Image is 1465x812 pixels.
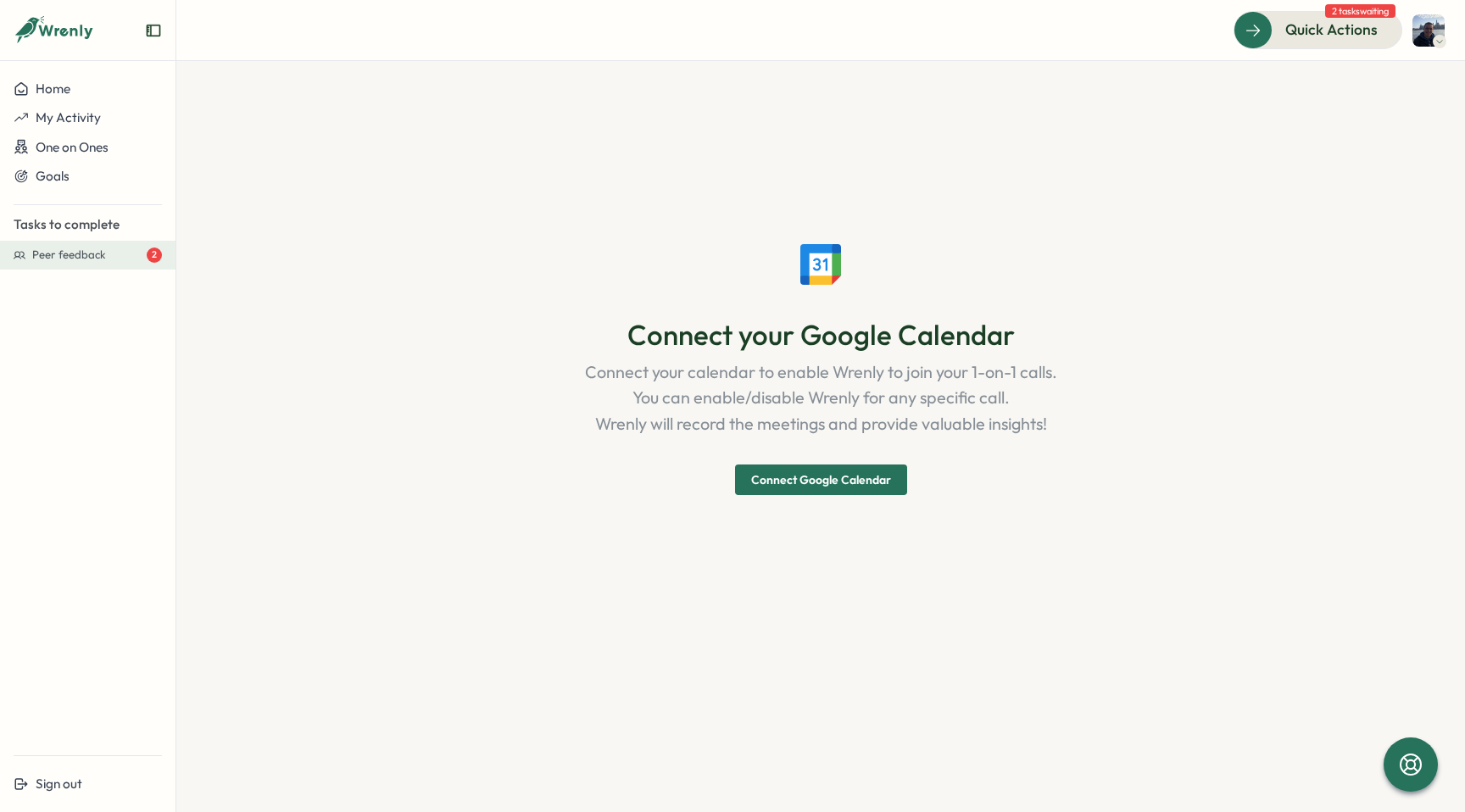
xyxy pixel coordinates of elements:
[735,464,907,495] button: Connect Google Calendar
[751,465,891,494] span: Connect Google Calendar
[1285,19,1378,41] span: Quick Actions
[1234,11,1402,48] button: Quick Actions
[145,22,162,39] button: Expand sidebar
[147,247,162,263] div: 2
[36,81,70,97] span: Home
[36,776,82,792] span: Sign out
[32,247,106,263] span: Peer feedback
[36,168,70,184] span: Goals
[14,215,162,234] p: Tasks to complete
[585,319,1057,353] h1: Connect your Google Calendar
[36,109,101,125] span: My Activity
[585,359,1057,437] p: Connect your calendar to enable Wrenly to join your 1-on-1 calls. You can enable/disable Wrenly f...
[36,139,109,155] span: One on Ones
[1325,4,1395,18] span: 2 tasks waiting
[1412,14,1445,47] img: Jeffrey Cave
